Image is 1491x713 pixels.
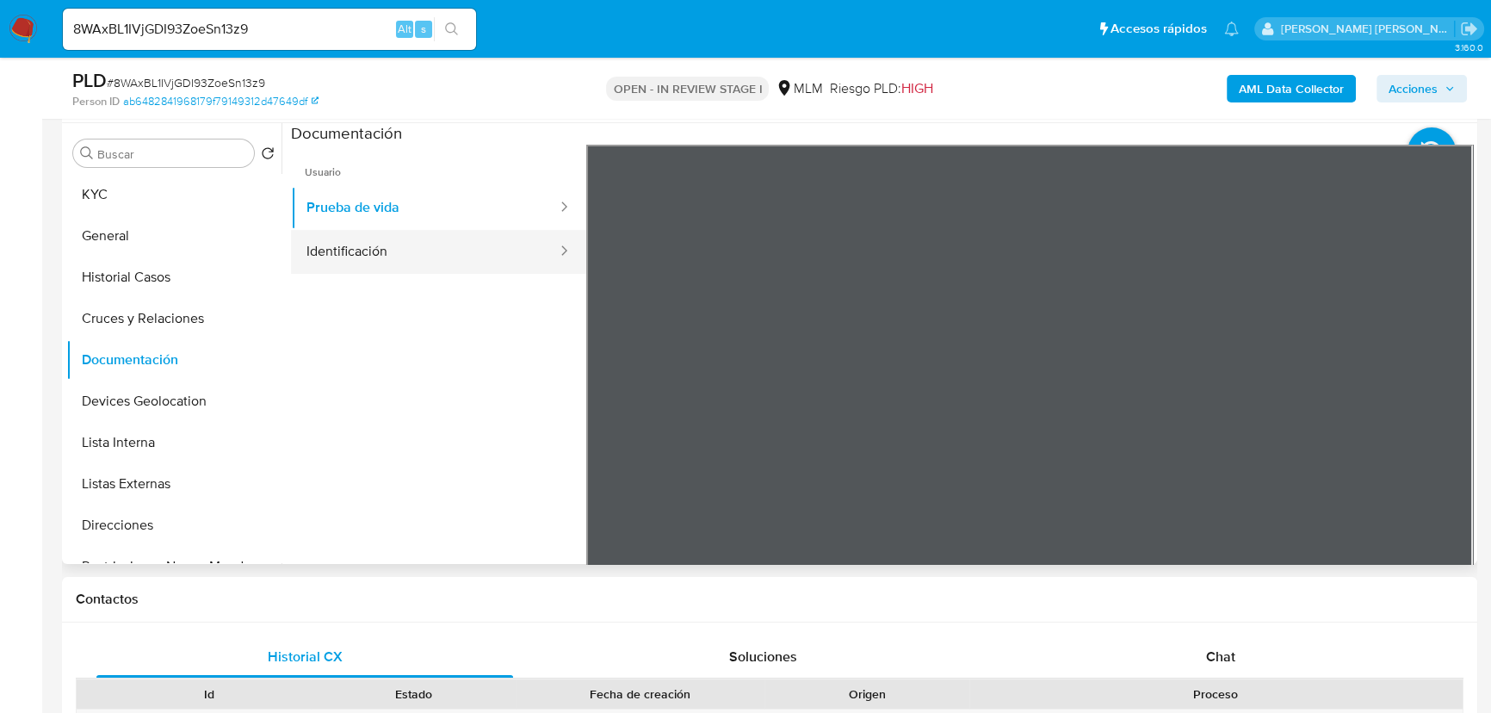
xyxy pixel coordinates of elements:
span: Historial CX [267,647,342,666]
button: Listas Externas [66,463,281,505]
button: search-icon [434,17,469,41]
button: General [66,215,281,257]
span: # 8WAxBL1IVjGDI93ZoeSn13z9 [107,74,265,91]
button: AML Data Collector [1227,75,1356,102]
b: AML Data Collector [1239,75,1344,102]
button: Devices Geolocation [66,381,281,422]
input: Buscar [97,146,247,162]
b: Person ID [72,94,120,109]
div: Estado [323,685,503,703]
button: Restricciones Nuevo Mundo [66,546,281,587]
p: michelleangelica.rodriguez@mercadolibre.com.mx [1281,21,1455,37]
span: HIGH [900,78,932,98]
button: Cruces y Relaciones [66,298,281,339]
button: Historial Casos [66,257,281,298]
a: Notificaciones [1224,22,1239,36]
div: MLM [776,79,822,98]
a: ab6482841968179f79149312d47649df [123,94,319,109]
a: Salir [1460,20,1478,38]
div: Fecha de creación [528,685,753,703]
span: Chat [1206,647,1235,666]
button: Volver al orden por defecto [261,146,275,165]
span: 3.160.0 [1454,40,1482,54]
span: Riesgo PLD: [829,79,932,98]
span: s [421,21,426,37]
div: Origen [776,685,956,703]
div: Proceso [981,685,1451,703]
button: Acciones [1377,75,1467,102]
button: KYC [66,174,281,215]
span: Soluciones [728,647,796,666]
span: Acciones [1389,75,1438,102]
button: Lista Interna [66,422,281,463]
span: Accesos rápidos [1111,20,1207,38]
h1: Contactos [76,591,1463,608]
span: Alt [398,21,411,37]
p: OPEN - IN REVIEW STAGE I [606,77,769,101]
button: Buscar [80,146,94,160]
input: Buscar usuario o caso... [63,18,476,40]
div: Id [119,685,299,703]
b: PLD [72,66,107,94]
button: Documentación [66,339,281,381]
button: Direcciones [66,505,281,546]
